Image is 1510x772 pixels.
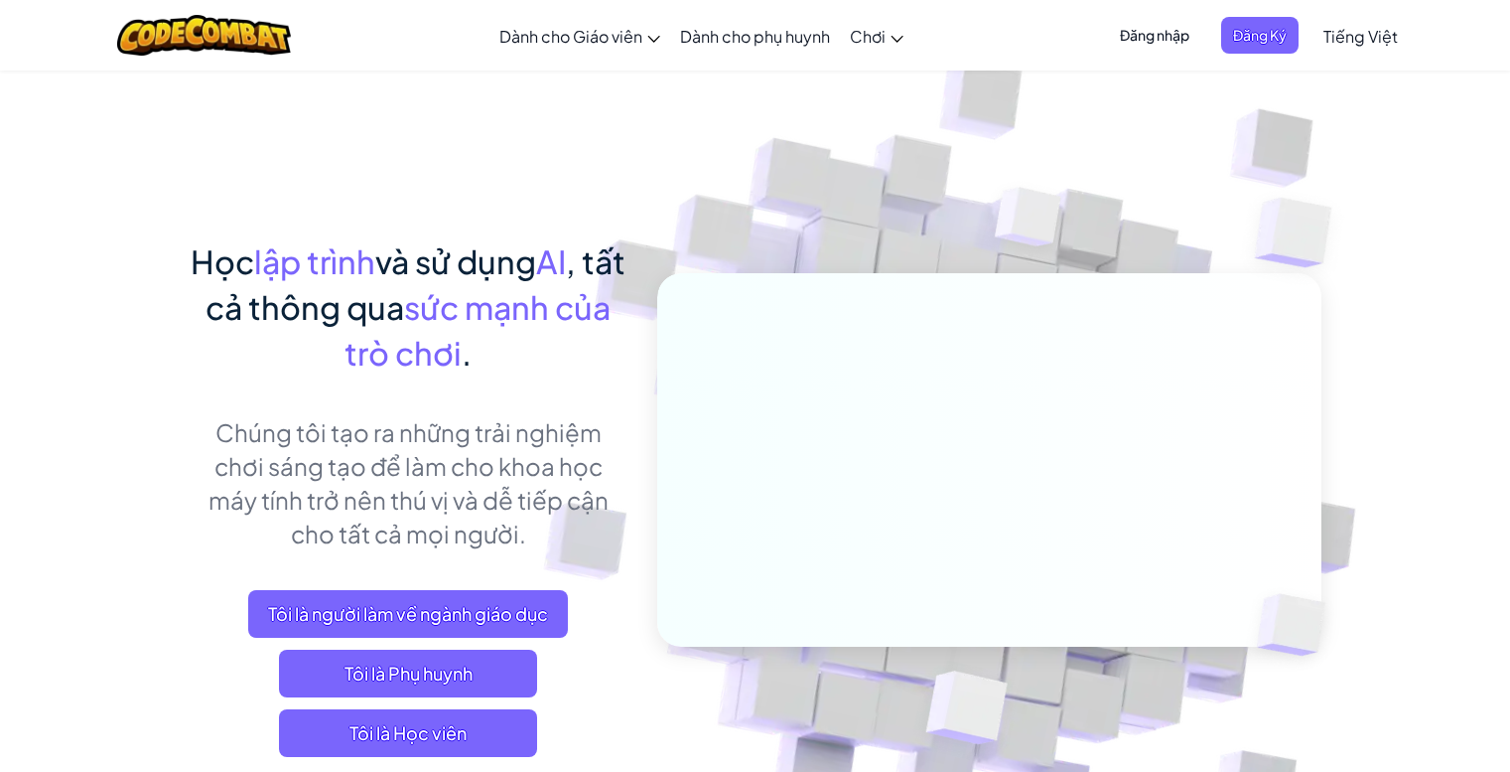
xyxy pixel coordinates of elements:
[1108,17,1201,54] button: Đăng nhập
[279,709,537,757] button: Tôi là Học viên
[375,241,536,281] span: và sử dụng
[850,26,886,47] span: Chơi
[1313,9,1408,63] a: Tiếng Việt
[462,333,472,373] span: .
[117,15,291,56] img: CodeCombat logo
[499,26,642,47] span: Dành cho Giáo viên
[840,9,913,63] a: Chơi
[1221,17,1299,54] button: Đăng Ký
[536,241,566,281] span: AI
[344,287,611,373] span: sức mạnh của trò chơi
[254,241,375,281] span: lập trình
[489,9,670,63] a: Dành cho Giáo viên
[957,148,1100,296] img: Overlap cubes
[1323,26,1398,47] span: Tiếng Việt
[670,9,840,63] a: Dành cho phụ huynh
[1223,552,1372,697] img: Overlap cubes
[190,415,627,550] p: Chúng tôi tạo ra những trải nghiệm chơi sáng tạo để làm cho khoa học máy tính trở nên thú vị và d...
[248,590,568,638] a: Tôi là người làm về ngành giáo dục
[191,241,254,281] span: Học
[1215,149,1387,317] img: Overlap cubes
[279,650,537,697] a: Tôi là Phụ huynh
